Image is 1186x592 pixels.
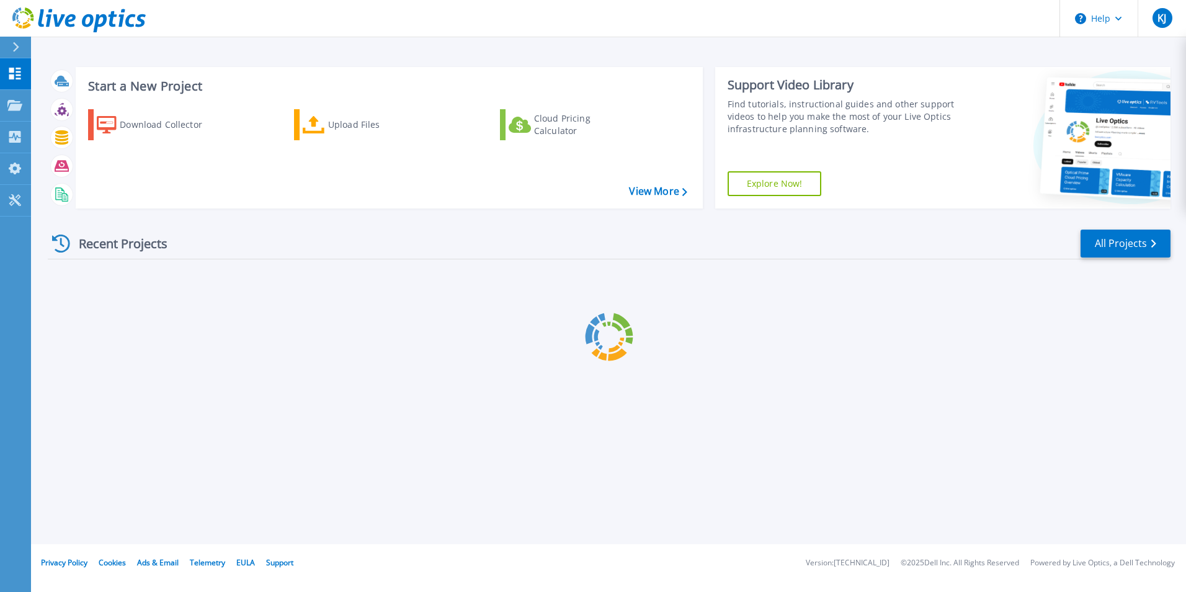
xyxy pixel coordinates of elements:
a: Ads & Email [137,557,179,568]
span: KJ [1157,13,1166,23]
li: Powered by Live Optics, a Dell Technology [1030,559,1175,567]
div: Download Collector [120,112,219,137]
h3: Start a New Project [88,79,687,93]
div: Find tutorials, instructional guides and other support videos to help you make the most of your L... [728,98,960,135]
a: View More [629,186,687,197]
li: Version: [TECHNICAL_ID] [806,559,890,567]
a: Download Collector [88,109,226,140]
a: Support [266,557,293,568]
a: Upload Files [294,109,432,140]
a: Cloud Pricing Calculator [500,109,638,140]
li: © 2025 Dell Inc. All Rights Reserved [901,559,1019,567]
div: Support Video Library [728,77,960,93]
a: Cookies [99,557,126,568]
a: Privacy Policy [41,557,87,568]
a: Telemetry [190,557,225,568]
div: Cloud Pricing Calculator [534,112,633,137]
a: Explore Now! [728,171,822,196]
div: Upload Files [328,112,427,137]
a: All Projects [1081,230,1170,258]
a: EULA [236,557,255,568]
div: Recent Projects [48,228,184,259]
